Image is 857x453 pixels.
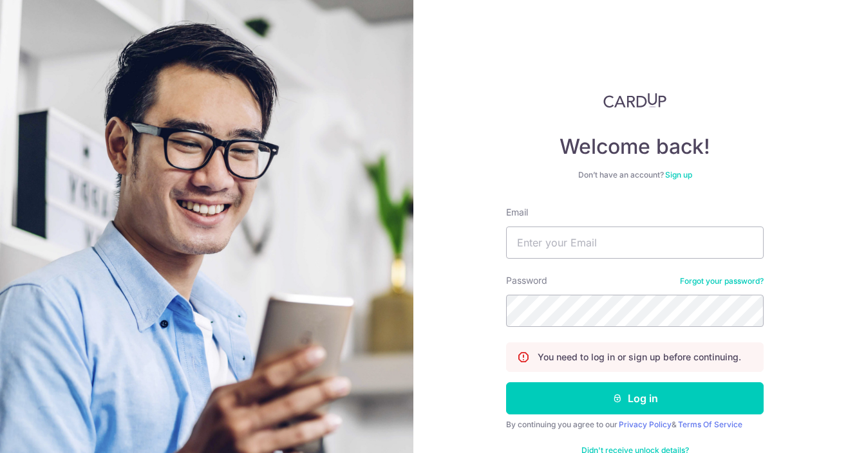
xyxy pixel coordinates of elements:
[678,420,742,429] a: Terms Of Service
[603,93,666,108] img: CardUp Logo
[506,170,764,180] div: Don’t have an account?
[506,382,764,414] button: Log in
[506,226,764,259] input: Enter your Email
[506,206,528,219] label: Email
[506,274,547,287] label: Password
[619,420,672,429] a: Privacy Policy
[665,170,692,180] a: Sign up
[506,420,764,430] div: By continuing you agree to our &
[538,351,741,364] p: You need to log in or sign up before continuing.
[506,134,764,160] h4: Welcome back!
[680,276,764,286] a: Forgot your password?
